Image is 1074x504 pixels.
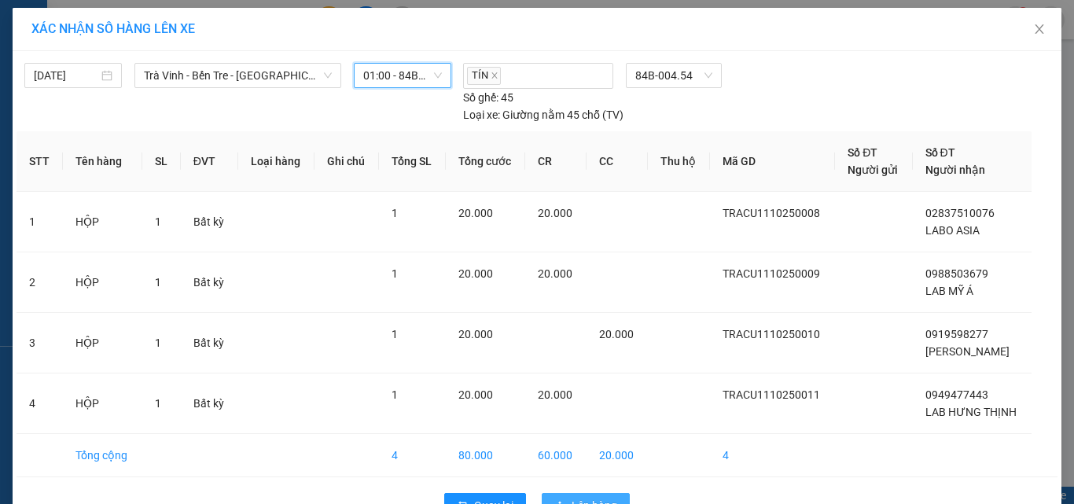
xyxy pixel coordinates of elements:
th: Mã GD [710,131,836,192]
td: 2 [17,252,63,313]
span: close [491,72,498,79]
span: TRACU1110250009 [723,267,820,280]
span: 20.000 [599,328,634,340]
td: HỘP [63,252,142,313]
span: 0919598277 [925,328,988,340]
th: CR [525,131,587,192]
span: close [1033,23,1046,35]
input: 12/10/2025 [34,67,98,84]
td: Bất kỳ [181,373,238,434]
span: Người gửi [848,164,898,176]
td: 4 [379,434,446,477]
span: 20.000 [458,207,493,219]
span: 1 [392,388,398,401]
span: Trà Vinh - Bến Tre - Sài Gòn [144,64,332,87]
span: 1 [155,276,161,289]
th: Tổng cước [446,131,525,192]
td: Tổng cộng [63,434,142,477]
span: 20.000 [538,388,572,401]
span: Người nhận [925,164,985,176]
th: Loại hàng [238,131,314,192]
span: LAB MỸ Á [925,285,973,297]
span: TÍN [467,67,501,85]
div: Giường nằm 45 chỗ (TV) [463,106,623,123]
span: 0988503679 [925,267,988,280]
td: 4 [710,434,836,477]
td: 60.000 [525,434,587,477]
span: 20.000 [458,388,493,401]
th: STT [17,131,63,192]
span: LAB HƯNG THỊNH [925,406,1017,418]
th: Thu hộ [648,131,710,192]
span: TRACU1110250008 [723,207,820,219]
th: Tổng SL [379,131,446,192]
th: ĐVT [181,131,238,192]
span: 02837510076 [925,207,995,219]
span: down [323,71,333,80]
span: 1 [155,397,161,410]
span: 1 [155,215,161,228]
td: 4 [17,373,63,434]
td: 80.000 [446,434,525,477]
th: CC [587,131,648,192]
td: Bất kỳ [181,313,238,373]
span: 1 [392,207,398,219]
span: TRACU1110250010 [723,328,820,340]
span: 1 [392,328,398,340]
span: Số ĐT [925,146,955,159]
span: 84B-004.54 [635,64,712,87]
span: Số ĐT [848,146,877,159]
td: 1 [17,192,63,252]
td: Bất kỳ [181,252,238,313]
span: 1 [392,267,398,280]
span: 20.000 [538,267,572,280]
td: 3 [17,313,63,373]
span: 1 [155,337,161,349]
td: HỘP [63,313,142,373]
span: Số ghế: [463,89,498,106]
span: TRACU1110250011 [723,388,820,401]
span: 20.000 [458,328,493,340]
td: HỘP [63,192,142,252]
td: Bất kỳ [181,192,238,252]
th: Tên hàng [63,131,142,192]
div: 45 [463,89,513,106]
span: XÁC NHẬN SỐ HÀNG LÊN XE [31,21,195,36]
th: SL [142,131,181,192]
span: [PERSON_NAME] [925,345,1010,358]
span: LABO ASIA [925,224,980,237]
th: Ghi chú [314,131,379,192]
span: 20.000 [538,207,572,219]
button: Close [1017,8,1061,52]
span: 20.000 [458,267,493,280]
span: 01:00 - 84B-004.54 [363,64,442,87]
td: HỘP [63,373,142,434]
span: Loại xe: [463,106,500,123]
span: 0949477443 [925,388,988,401]
td: 20.000 [587,434,648,477]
